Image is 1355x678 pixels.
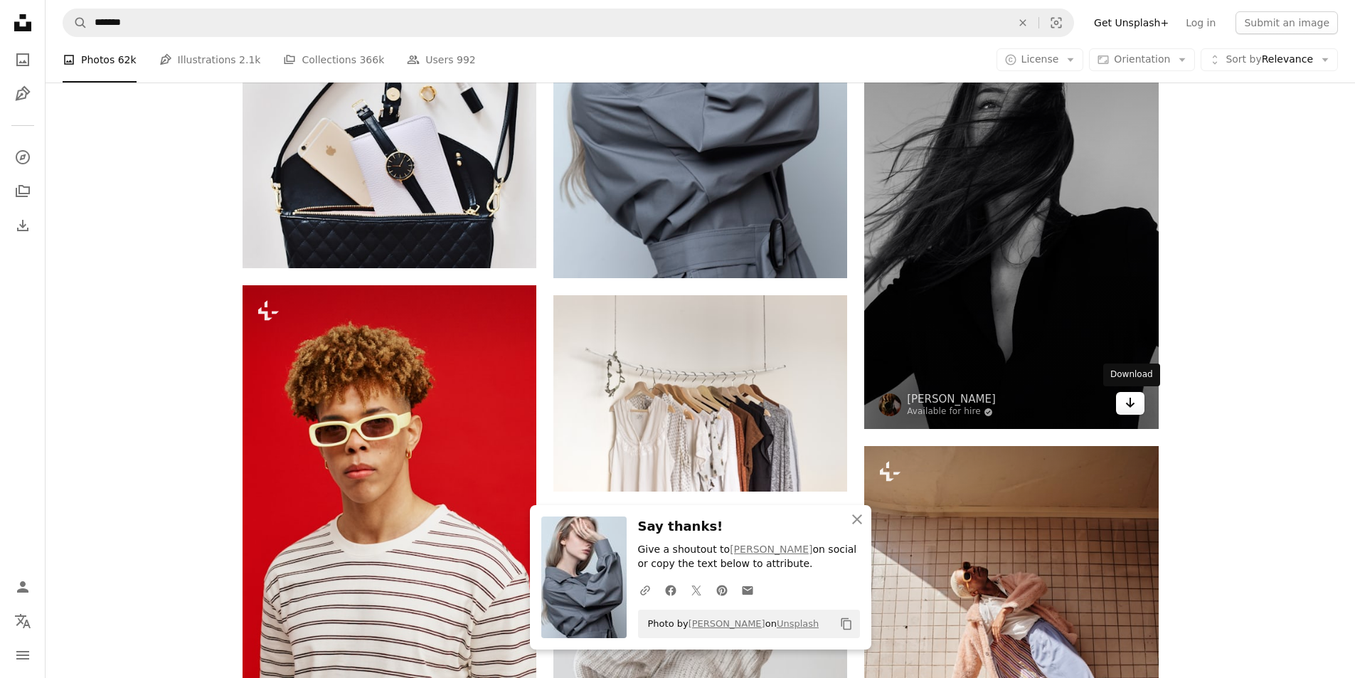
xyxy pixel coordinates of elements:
[997,48,1084,71] button: License
[641,613,819,635] span: Photo by on
[1089,48,1195,71] button: Orientation
[1114,53,1170,65] span: Orientation
[9,573,37,601] a: Log in / Sign up
[735,576,760,604] a: Share over email
[1039,9,1073,36] button: Visual search
[243,285,536,677] img: a young man with a pair of sunglasses on his face
[1007,9,1038,36] button: Clear
[689,618,765,629] a: [PERSON_NAME]
[553,295,847,491] img: assorted clothes in wooden hangers
[1177,11,1224,34] a: Log in
[1021,53,1059,65] span: License
[834,612,859,636] button: Copy to clipboard
[63,9,1074,37] form: Find visuals sitewide
[457,52,476,68] span: 992
[9,641,37,669] button: Menu
[63,9,87,36] button: Search Unsplash
[638,543,860,571] p: Give a shoutout to on social or copy the text below to attribute.
[9,177,37,206] a: Collections
[658,576,684,604] a: Share on Facebook
[878,393,901,416] img: Go to Ayo Ogunseinde's profile
[239,52,260,68] span: 2.1k
[9,143,37,171] a: Explore
[9,211,37,240] a: Download History
[553,387,847,400] a: assorted clothes in wooden hangers
[1226,53,1313,67] span: Relevance
[684,576,709,604] a: Share on Twitter
[907,392,996,406] a: [PERSON_NAME]
[1201,48,1338,71] button: Sort byRelevance
[243,78,536,91] a: women's sunglasses and black bag with watch and iPhone 6
[1116,392,1144,415] a: Download
[359,52,384,68] span: 366k
[1226,53,1261,65] span: Sort by
[864,660,1158,673] a: a person leaning against a wall with a teddy bear
[777,618,819,629] a: Unsplash
[407,37,475,83] a: Users 992
[907,406,996,418] a: Available for hire
[9,607,37,635] button: Language
[159,37,261,83] a: Illustrations 2.1k
[1103,364,1160,386] div: Download
[1236,11,1338,34] button: Submit an image
[9,9,37,40] a: Home — Unsplash
[709,576,735,604] a: Share on Pinterest
[283,37,384,83] a: Collections 366k
[9,46,37,74] a: Photos
[638,517,860,537] h3: Say thanks!
[730,544,812,555] a: [PERSON_NAME]
[1085,11,1177,34] a: Get Unsplash+
[864,194,1158,206] a: grayscale photography of woman wearing long-sleeved shirt
[243,475,536,488] a: a young man with a pair of sunglasses on his face
[9,80,37,108] a: Illustrations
